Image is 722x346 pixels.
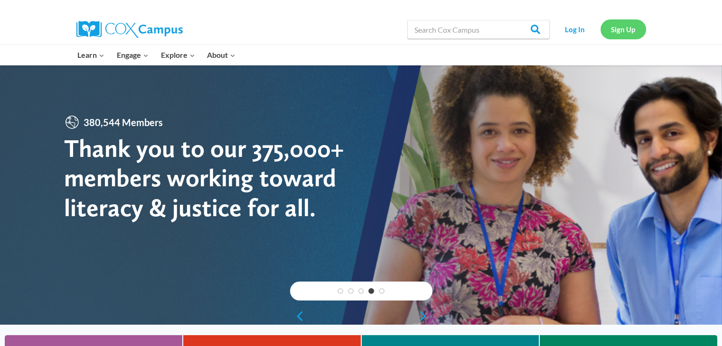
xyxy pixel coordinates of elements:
button: Child menu of Engage [111,45,155,65]
button: Child menu of Learn [72,45,111,65]
a: next [418,310,432,322]
a: Log In [554,19,596,39]
div: Thank you to our 375,000+ members working toward literacy & justice for all. [64,134,361,222]
a: previous [290,310,304,322]
button: Child menu of Explore [155,45,201,65]
button: Child menu of About [201,45,242,65]
a: 4 [368,288,374,294]
a: 3 [358,288,364,294]
a: Sign Up [600,19,646,39]
input: Search Cox Campus [407,20,550,39]
nav: Primary Navigation [72,45,242,65]
img: Cox Campus [76,21,183,38]
a: 5 [379,288,384,294]
div: content slider buttons [290,307,432,326]
nav: Secondary Navigation [554,19,646,39]
span: 380,544 Members [80,115,167,130]
a: 1 [338,288,343,294]
a: 2 [348,288,354,294]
